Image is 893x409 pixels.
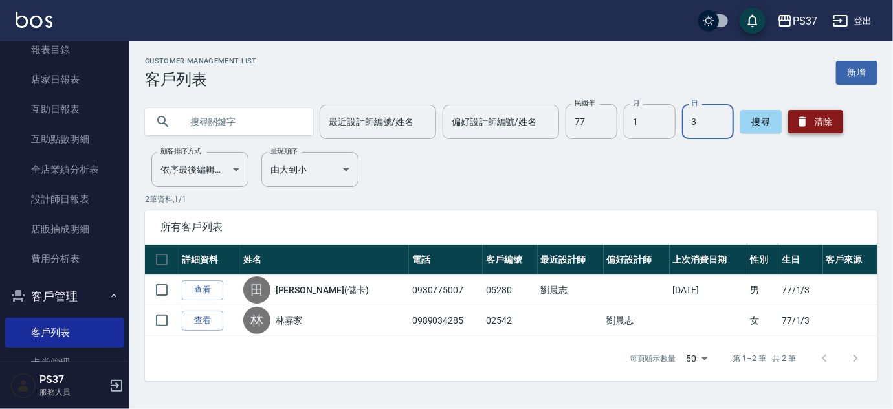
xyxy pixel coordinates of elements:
[5,214,124,244] a: 店販抽成明細
[145,193,877,205] p: 2 筆資料, 1 / 1
[633,98,639,108] label: 月
[772,8,822,34] button: PS37
[483,275,537,305] td: 05280
[5,35,124,65] a: 報表目錄
[39,373,105,386] h5: PS37
[5,280,124,313] button: 客戶管理
[5,244,124,274] a: 費用分析表
[793,13,817,29] div: PS37
[604,245,670,275] th: 偏好設計師
[778,305,823,336] td: 77/1/3
[747,305,778,336] td: 女
[670,275,747,305] td: [DATE]
[181,104,303,139] input: 搜尋關鍵字
[483,305,537,336] td: 02542
[409,245,483,275] th: 電話
[270,146,298,156] label: 呈現順序
[276,314,303,327] a: 林嘉家
[828,9,877,33] button: 登出
[733,353,796,364] p: 第 1–2 筆 共 2 筆
[182,280,223,300] a: 查看
[575,98,595,108] label: 民國年
[151,152,248,187] div: 依序最後編輯時間
[16,12,52,28] img: Logo
[538,245,604,275] th: 最近設計師
[160,146,201,156] label: 顧客排序方式
[5,348,124,377] a: 卡券管理
[243,307,270,334] div: 林
[747,245,778,275] th: 性別
[5,65,124,94] a: 店家日報表
[483,245,537,275] th: 客戶編號
[823,245,877,275] th: 客戶來源
[681,341,712,376] div: 50
[630,353,676,364] p: 每頁顯示數量
[243,276,270,304] div: 田
[788,110,843,133] button: 清除
[691,98,698,108] label: 日
[740,8,766,34] button: save
[409,275,483,305] td: 0930775007
[740,110,782,133] button: 搜尋
[747,275,778,305] td: 男
[5,318,124,348] a: 客戶列表
[10,373,36,399] img: Person
[261,152,358,187] div: 由大到小
[778,275,823,305] td: 77/1/3
[5,184,124,214] a: 設計師日報表
[145,57,257,65] h2: Customer Management List
[5,124,124,154] a: 互助點數明細
[276,283,369,296] a: [PERSON_NAME](儲卡)
[179,245,240,275] th: 詳細資料
[409,305,483,336] td: 0989034285
[538,275,604,305] td: 劉晨志
[145,71,257,89] h3: 客戶列表
[39,386,105,398] p: 服務人員
[670,245,747,275] th: 上次消費日期
[182,311,223,331] a: 查看
[240,245,409,275] th: 姓名
[836,61,877,85] a: 新增
[5,155,124,184] a: 全店業績分析表
[604,305,670,336] td: 劉晨志
[5,94,124,124] a: 互助日報表
[778,245,823,275] th: 生日
[160,221,862,234] span: 所有客戶列表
